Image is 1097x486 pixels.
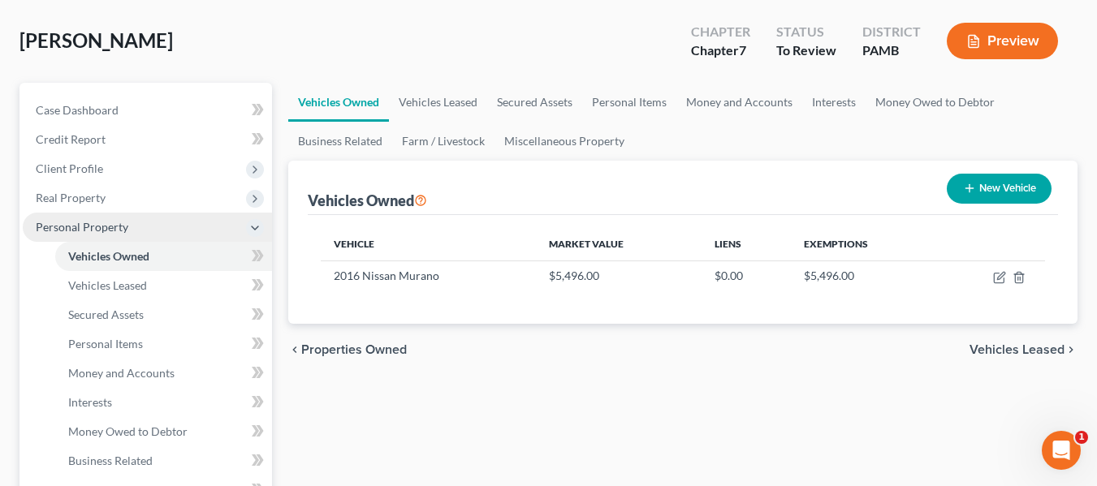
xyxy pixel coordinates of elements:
[1075,431,1088,444] span: 1
[321,260,537,291] td: 2016 Nissan Murano
[1065,343,1078,356] i: chevron_right
[536,260,701,291] td: $5,496.00
[676,83,802,122] a: Money and Accounts
[55,446,272,475] a: Business Related
[288,122,392,161] a: Business Related
[970,343,1078,356] button: Vehicles Leased chevron_right
[791,260,939,291] td: $5,496.00
[55,359,272,388] a: Money and Accounts
[947,23,1058,59] button: Preview
[55,329,272,359] a: Personal Items
[55,271,272,300] a: Vehicles Leased
[301,343,407,356] span: Properties Owned
[862,41,921,60] div: PAMB
[55,388,272,417] a: Interests
[308,191,427,210] div: Vehicles Owned
[866,83,1004,122] a: Money Owed to Debtor
[288,343,301,356] i: chevron_left
[739,42,746,58] span: 7
[19,28,173,52] span: [PERSON_NAME]
[68,337,143,351] span: Personal Items
[36,132,106,146] span: Credit Report
[68,395,112,409] span: Interests
[68,366,175,380] span: Money and Accounts
[55,417,272,446] a: Money Owed to Debtor
[55,300,272,329] a: Secured Assets
[802,83,866,122] a: Interests
[536,228,701,260] th: Market Value
[776,23,836,41] div: Status
[691,23,750,41] div: Chapter
[36,191,106,204] span: Real Property
[36,220,128,234] span: Personal Property
[288,343,407,356] button: chevron_left Properties Owned
[36,161,103,175] span: Client Profile
[321,228,537,260] th: Vehicle
[23,96,272,125] a: Case Dashboard
[702,228,791,260] th: Liens
[776,41,836,60] div: To Review
[68,454,153,467] span: Business Related
[791,228,939,260] th: Exemptions
[68,424,188,438] span: Money Owed to Debtor
[970,343,1065,356] span: Vehicles Leased
[582,83,676,122] a: Personal Items
[495,122,634,161] a: Miscellaneous Property
[691,41,750,60] div: Chapter
[23,125,272,154] a: Credit Report
[68,249,149,263] span: Vehicles Owned
[702,260,791,291] td: $0.00
[392,122,495,161] a: Farm / Livestock
[288,83,389,122] a: Vehicles Owned
[862,23,921,41] div: District
[947,174,1052,204] button: New Vehicle
[36,103,119,117] span: Case Dashboard
[55,242,272,271] a: Vehicles Owned
[389,83,487,122] a: Vehicles Leased
[1042,431,1081,470] iframe: Intercom live chat
[487,83,582,122] a: Secured Assets
[68,278,147,292] span: Vehicles Leased
[68,308,144,321] span: Secured Assets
